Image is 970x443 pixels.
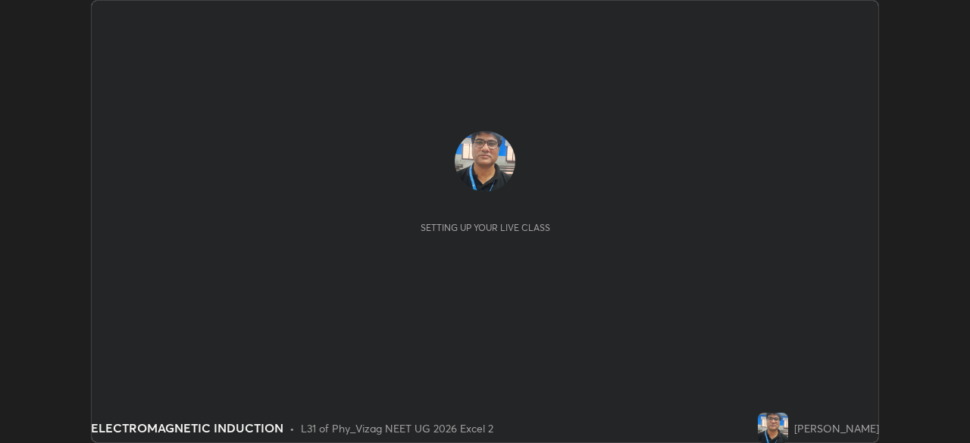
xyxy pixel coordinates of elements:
div: L31 of Phy_Vizag NEET UG 2026 Excel 2 [301,420,493,436]
img: af3c0a840c3a48bab640c6e62b027323.jpg [455,131,515,192]
div: [PERSON_NAME] [794,420,879,436]
div: • [289,420,295,436]
div: Setting up your live class [421,222,550,233]
img: af3c0a840c3a48bab640c6e62b027323.jpg [758,413,788,443]
div: ELECTROMAGNETIC INDUCTION [91,419,283,437]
